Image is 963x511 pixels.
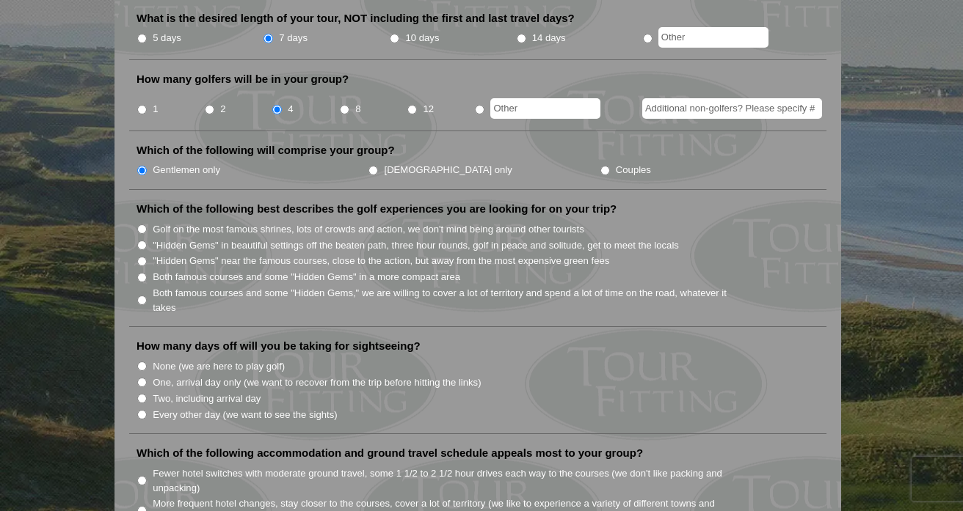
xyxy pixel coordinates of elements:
[153,391,261,406] label: Two, including arrival day
[153,408,337,422] label: Every other day (we want to see the sights)
[658,27,768,48] input: Other
[153,359,285,374] label: None (we are here to play golf)
[490,98,600,119] input: Other
[153,102,158,117] label: 1
[153,31,181,45] label: 5 days
[406,31,440,45] label: 10 days
[220,102,225,117] label: 2
[137,339,421,353] label: How many days off will you be taking for sightseeing?
[279,31,308,45] label: 7 days
[153,270,460,284] label: Both famous courses and some "Hidden Gems" in a more compact area
[137,11,575,26] label: What is the desired length of your tour, NOT including the first and last travel days?
[153,238,679,253] label: "Hidden Gems" in beautiful settings off the beaten path, three hour rounds, golf in peace and sol...
[355,102,360,117] label: 8
[153,222,584,237] label: Golf on the most famous shrines, lots of crowds and action, we don't mind being around other tour...
[137,202,617,216] label: Which of the following best describes the golf experiences you are looking for on your trip?
[532,31,566,45] label: 14 days
[153,466,743,495] label: Fewer hotel switches with moderate ground travel, some 1 1/2 to 2 1/2 hour drives each way to the...
[137,72,349,87] label: How many golfers will be in your group?
[137,446,643,460] label: Which of the following accommodation and ground travel schedule appeals most to your group?
[137,143,395,158] label: Which of the following will comprise your group?
[153,163,220,177] label: Gentlemen only
[153,375,481,390] label: One, arrival day only (we want to recover from the trip before hitting the links)
[153,254,609,268] label: "Hidden Gems" near the famous courses, close to the action, but away from the most expensive gree...
[642,98,822,119] input: Additional non-golfers? Please specify #
[423,102,434,117] label: 12
[153,286,743,315] label: Both famous courses and some "Hidden Gems," we are willing to cover a lot of territory and spend ...
[288,102,293,117] label: 4
[616,163,651,177] label: Couples
[385,163,512,177] label: [DEMOGRAPHIC_DATA] only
